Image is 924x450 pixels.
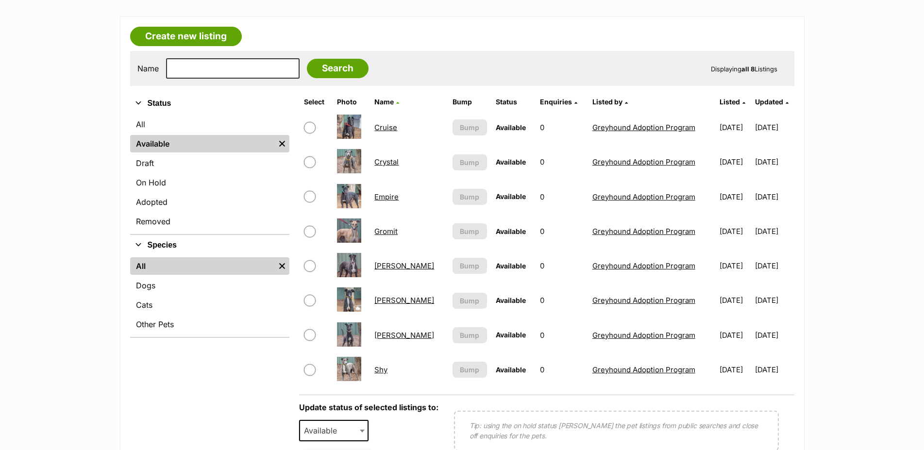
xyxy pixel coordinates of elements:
button: Status [130,97,289,110]
a: Greyhound Adoption Program [592,296,695,305]
a: Draft [130,154,289,172]
span: Bump [460,365,479,375]
td: [DATE] [716,283,754,317]
button: Bump [453,293,487,309]
button: Species [130,239,289,251]
th: Status [492,94,535,110]
a: Updated [755,98,789,106]
span: Available [299,420,369,441]
input: Search [307,59,369,78]
span: Available [496,262,526,270]
span: Updated [755,98,783,106]
td: 0 [536,283,588,317]
td: 0 [536,353,588,386]
button: Bump [453,223,487,239]
span: Available [496,158,526,166]
td: [DATE] [716,318,754,352]
a: Greyhound Adoption Program [592,157,695,167]
a: Dogs [130,277,289,294]
span: translation missing: en.admin.listings.index.attributes.enquiries [540,98,572,106]
td: [DATE] [716,111,754,144]
td: 0 [536,145,588,179]
div: Status [130,114,289,234]
td: [DATE] [716,353,754,386]
a: Greyhound Adoption Program [592,331,695,340]
td: 0 [536,111,588,144]
span: Available [496,192,526,200]
th: Select [300,94,332,110]
a: Greyhound Adoption Program [592,261,695,270]
div: Species [130,255,289,337]
a: All [130,116,289,133]
td: [DATE] [755,180,793,214]
td: [DATE] [755,215,793,248]
a: Listed by [592,98,628,106]
a: On Hold [130,174,289,191]
a: Greyhound Adoption Program [592,192,695,201]
span: Available [496,123,526,132]
td: [DATE] [716,249,754,283]
button: Bump [453,362,487,378]
td: 0 [536,318,588,352]
a: [PERSON_NAME] [374,261,434,270]
a: Greyhound Adoption Program [592,365,695,374]
td: [DATE] [755,249,793,283]
a: Listed [720,98,745,106]
td: [DATE] [755,145,793,179]
a: Remove filter [275,257,289,275]
span: Available [300,424,347,437]
span: Available [496,366,526,374]
button: Bump [453,154,487,170]
span: Bump [460,122,479,133]
a: Adopted [130,193,289,211]
td: [DATE] [716,145,754,179]
span: Listed by [592,98,622,106]
button: Bump [453,258,487,274]
button: Bump [453,327,487,343]
a: Name [374,98,399,106]
span: Bump [460,226,479,236]
a: Remove filter [275,135,289,152]
th: Bump [449,94,491,110]
a: Greyhound Adoption Program [592,123,695,132]
a: Cruise [374,123,397,132]
th: Photo [333,94,370,110]
a: Create new listing [130,27,242,46]
a: Shy [374,365,387,374]
a: Crystal [374,157,399,167]
td: 0 [536,249,588,283]
span: Listed [720,98,740,106]
button: Bump [453,189,487,205]
button: Bump [453,119,487,135]
td: 0 [536,215,588,248]
td: [DATE] [755,283,793,317]
a: Enquiries [540,98,577,106]
label: Update status of selected listings to: [299,402,438,412]
td: [DATE] [755,111,793,144]
td: 0 [536,180,588,214]
span: Bump [460,330,479,340]
td: [DATE] [716,215,754,248]
span: Bump [460,192,479,202]
td: [DATE] [755,318,793,352]
a: Available [130,135,275,152]
span: Displaying Listings [711,65,777,73]
a: Empire [374,192,399,201]
a: Other Pets [130,316,289,333]
span: Bump [460,261,479,271]
a: All [130,257,275,275]
strong: all 8 [741,65,755,73]
a: Gromit [374,227,398,236]
td: [DATE] [716,180,754,214]
a: Cats [130,296,289,314]
p: Tip: using the on hold status [PERSON_NAME] the pet listings from public searches and close off e... [470,420,763,441]
span: Bump [460,157,479,167]
span: Available [496,331,526,339]
span: Available [496,227,526,235]
td: [DATE] [755,353,793,386]
a: Removed [130,213,289,230]
a: Greyhound Adoption Program [592,227,695,236]
a: [PERSON_NAME] [374,331,434,340]
a: [PERSON_NAME] [374,296,434,305]
span: Bump [460,296,479,306]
